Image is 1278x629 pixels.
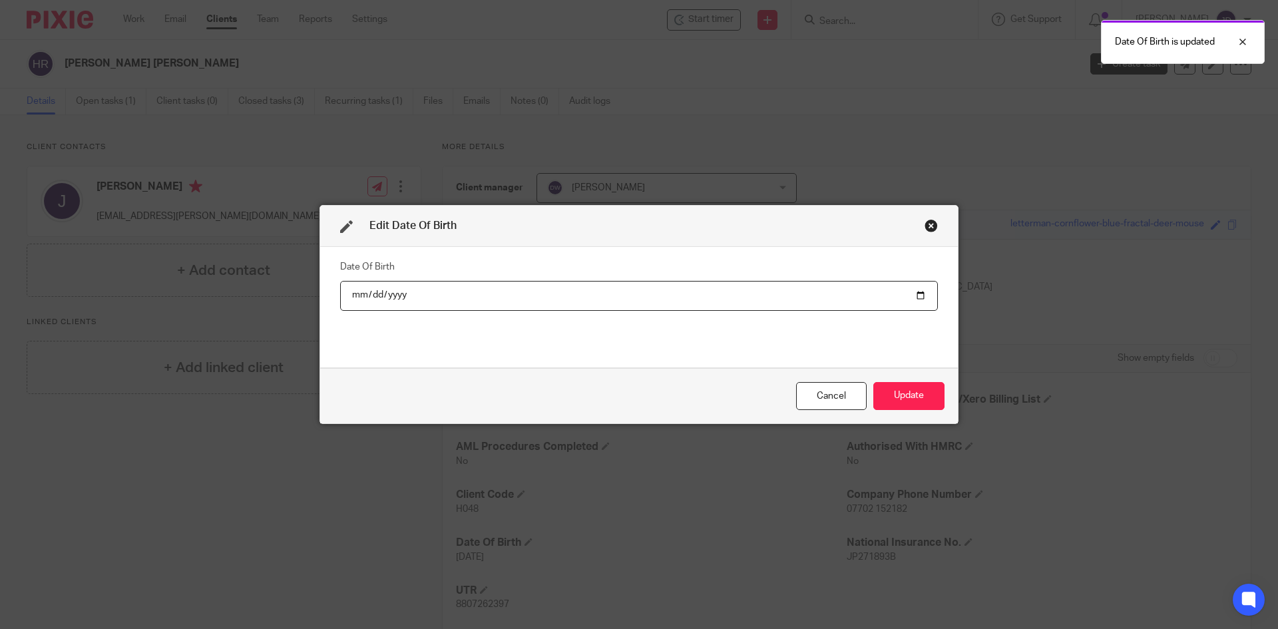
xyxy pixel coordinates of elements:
div: Close this dialog window [925,219,938,232]
label: Date Of Birth [340,260,395,274]
input: YYYY-MM-DD [340,281,938,311]
div: Close this dialog window [796,382,867,411]
span: Edit Date Of Birth [369,220,457,231]
p: Date Of Birth is updated [1115,35,1215,49]
button: Update [873,382,945,411]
